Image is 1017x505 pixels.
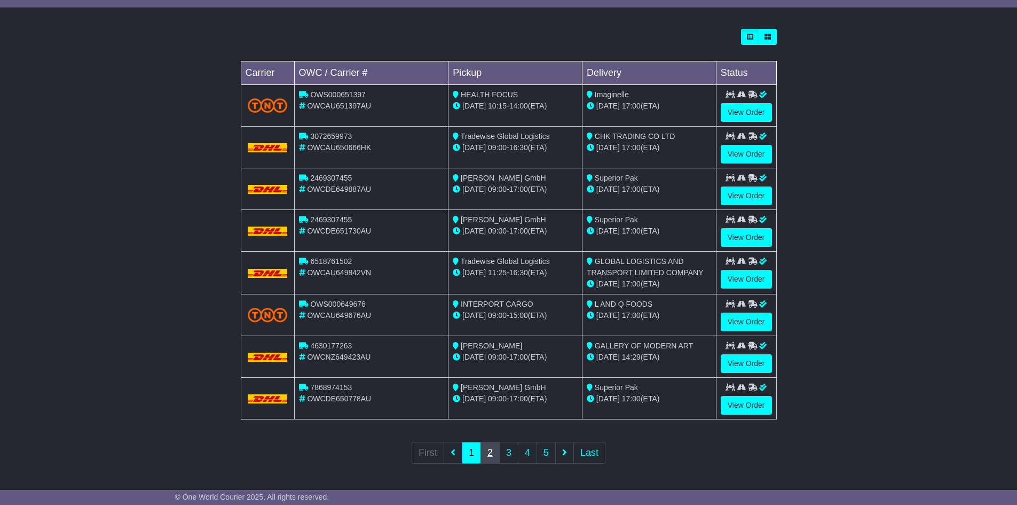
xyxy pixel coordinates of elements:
span: [DATE] [462,227,486,235]
td: OWC / Carrier # [294,61,448,85]
div: (ETA) [587,100,712,112]
div: (ETA) [587,393,712,405]
span: [DATE] [596,353,620,361]
span: [PERSON_NAME] GmbH [461,174,546,182]
img: DHL.png [248,143,288,152]
span: 14:29 [622,353,641,361]
a: View Order [721,228,772,247]
span: [PERSON_NAME] [461,341,522,350]
a: View Order [721,396,772,415]
span: 2469307455 [310,174,352,182]
span: 17:00 [622,185,641,193]
span: [DATE] [462,102,486,110]
span: 09:00 [488,394,507,403]
div: - (ETA) [453,226,578,237]
span: Superior Pak [595,215,638,224]
a: View Order [721,187,772,205]
span: [DATE] [462,268,486,277]
span: OWCAU650666HK [307,143,371,152]
span: 10:15 [488,102,507,110]
span: Superior Pak [595,174,638,182]
img: DHL.png [248,227,288,235]
img: DHL.png [248,353,288,361]
span: 3072659973 [310,132,352,141]
span: [DATE] [596,143,620,152]
span: INTERPORT CARGO [461,300,533,308]
span: 6518761502 [310,257,352,266]
div: - (ETA) [453,267,578,278]
div: - (ETA) [453,310,578,321]
span: 17:00 [509,185,528,193]
span: 09:00 [488,143,507,152]
span: [DATE] [596,394,620,403]
span: OWS000649676 [310,300,366,308]
span: 17:00 [622,102,641,110]
div: (ETA) [587,352,712,363]
span: [PERSON_NAME] GmbH [461,215,546,224]
span: Superior Pak [595,383,638,392]
td: Delivery [582,61,716,85]
span: Imaginelle [595,90,629,99]
span: 11:25 [488,268,507,277]
a: View Order [721,313,772,331]
td: Carrier [241,61,294,85]
span: 17:00 [509,394,528,403]
span: GLOBAL LOGISTICS AND TRANSPORT LIMITED COMPANY [587,257,704,277]
a: 1 [462,442,481,464]
span: 17:00 [622,143,641,152]
span: [DATE] [462,185,486,193]
td: Status [716,61,776,85]
div: (ETA) [587,184,712,195]
span: 17:00 [622,227,641,235]
span: Tradewise Global Logistics [461,132,550,141]
span: 14:00 [509,102,528,110]
a: View Order [721,145,772,164]
a: View Order [721,103,772,122]
span: [DATE] [462,311,486,320]
span: 17:00 [622,311,641,320]
div: - (ETA) [453,100,578,112]
span: OWCDE649887AU [307,185,371,193]
span: L AND Q FOODS [595,300,652,308]
a: Last [573,442,605,464]
span: 4630177263 [310,341,352,350]
span: 7868974153 [310,383,352,392]
span: GALLERY OF MODERN ART [595,341,693,350]
span: 09:00 [488,227,507,235]
span: 09:00 [488,185,507,193]
img: DHL.png [248,269,288,277]
span: Tradewise Global Logistics [461,257,550,266]
span: HEALTH FOCUS [461,90,518,99]
div: (ETA) [587,142,712,153]
span: [DATE] [596,227,620,235]
span: 17:00 [509,227,528,235]
img: TNT_Domestic.png [248,308,288,322]
span: OWS000651397 [310,90,366,99]
div: - (ETA) [453,184,578,195]
span: 17:00 [509,353,528,361]
span: 2469307455 [310,215,352,224]
span: [DATE] [596,311,620,320]
span: OWCDE651730AU [307,227,371,235]
span: 09:00 [488,311,507,320]
span: [DATE] [462,394,486,403]
span: 16:30 [509,268,528,277]
img: DHL.png [248,394,288,403]
span: 09:00 [488,353,507,361]
img: DHL.png [248,185,288,193]
div: (ETA) [587,226,712,237]
a: 4 [518,442,537,464]
span: [DATE] [596,185,620,193]
span: [PERSON_NAME] GmbH [461,383,546,392]
div: - (ETA) [453,393,578,405]
span: 17:00 [622,394,641,403]
img: TNT_Domestic.png [248,98,288,113]
span: [DATE] [596,279,620,288]
span: © One World Courier 2025. All rights reserved. [175,493,329,501]
span: OWCAU649842VN [307,268,371,277]
div: - (ETA) [453,352,578,363]
a: View Order [721,354,772,373]
div: (ETA) [587,310,712,321]
div: (ETA) [587,278,712,290]
td: Pickup [448,61,582,85]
